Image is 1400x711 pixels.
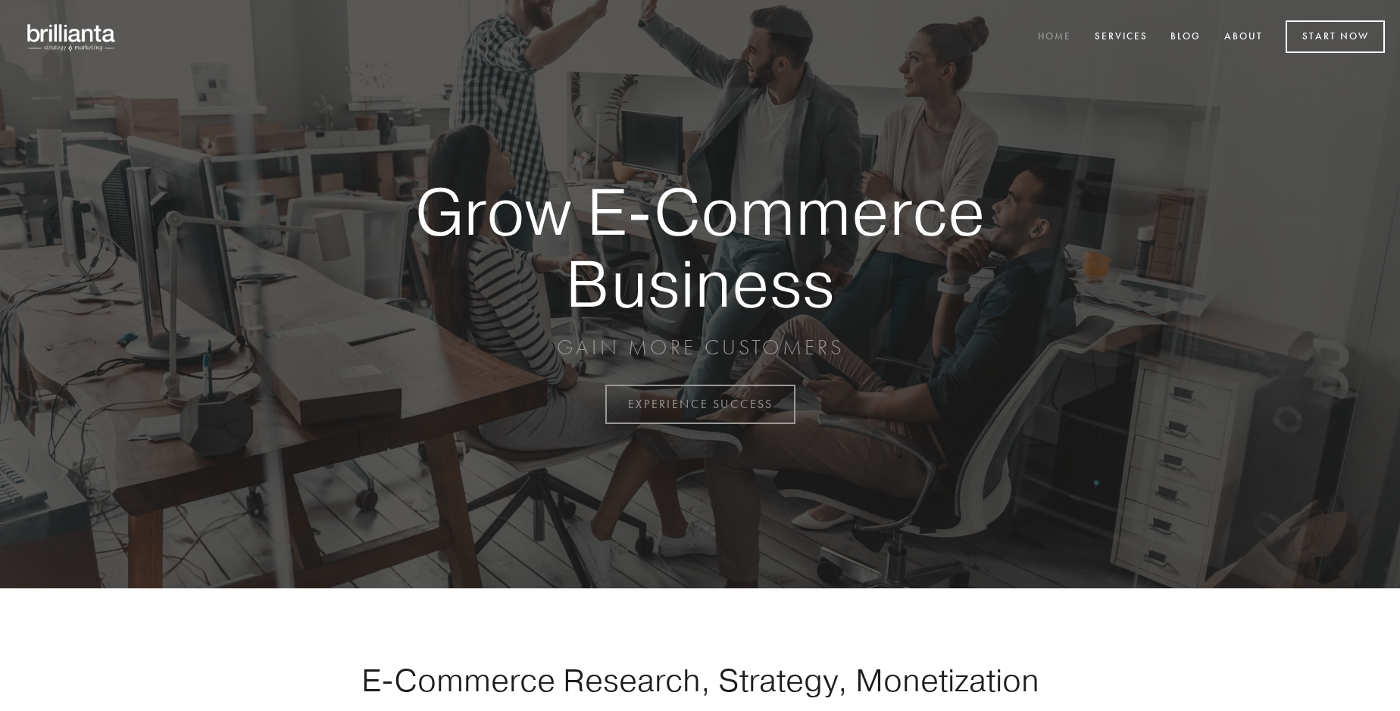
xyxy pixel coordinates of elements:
img: brillianta - research, strategy, marketing [15,15,129,59]
a: EXPERIENCE SUCCESS [605,385,795,424]
a: Services [1085,25,1158,50]
a: Home [1028,25,1081,50]
a: About [1214,25,1273,50]
strong: Grow E-Commerce Business [362,176,1038,319]
a: Blog [1161,25,1211,50]
a: Start Now [1286,20,1385,53]
p: GAIN MORE CUSTOMERS [362,334,1038,361]
h1: E-Commerce Research, Strategy, Monetization [314,661,1086,699]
